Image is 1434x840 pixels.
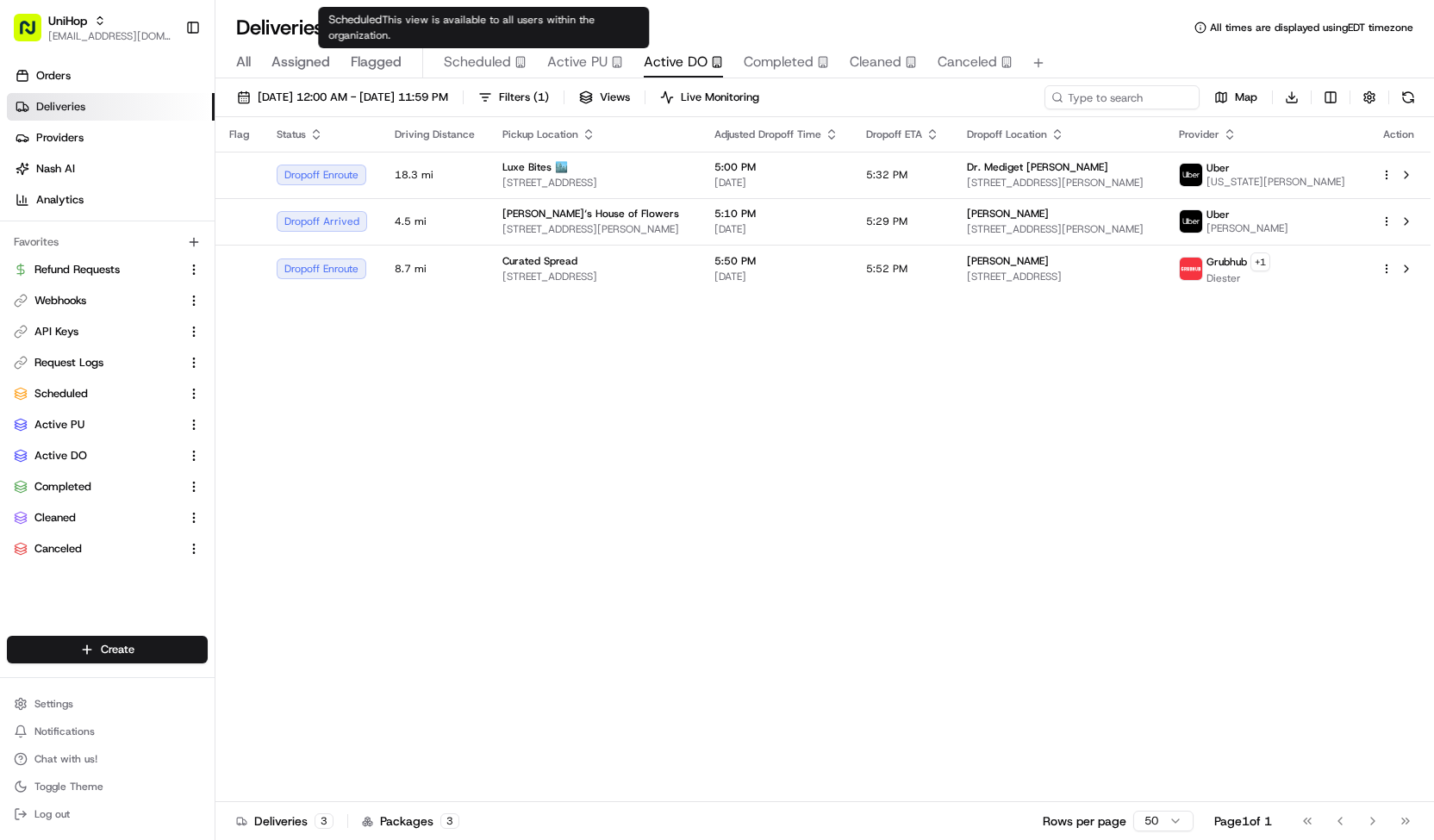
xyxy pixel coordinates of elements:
[14,324,180,339] a: API Keys
[34,479,91,495] span: Completed
[1206,221,1288,235] span: [PERSON_NAME]
[14,448,180,464] a: Active DO
[866,128,922,141] span: Dropoff ETA
[315,813,334,829] div: 3
[236,14,324,41] h1: Deliveries
[1235,90,1257,105] span: Map
[938,52,997,72] span: Canceled
[1206,271,1270,285] span: Diester
[7,93,215,121] a: Deliveries
[1206,208,1230,221] span: Uber
[866,262,907,276] span: 5:52 PM
[34,448,87,464] span: Active DO
[571,85,638,109] button: Views
[36,68,71,84] span: Orders
[7,802,208,826] button: Log out
[7,473,208,501] button: Completed
[395,128,475,141] span: Driving Distance
[967,254,1049,268] span: [PERSON_NAME]
[34,725,95,738] span: Notifications
[34,541,82,557] span: Canceled
[714,128,821,141] span: Adjusted Dropoff Time
[7,380,208,408] button: Scheduled
[502,160,568,174] span: Luxe Bites 🏙️
[7,636,208,663] button: Create
[7,747,208,771] button: Chat with us!
[1381,128,1417,141] div: Action
[714,160,839,174] span: 5:00 PM
[7,287,208,314] button: Webhooks
[744,52,814,72] span: Completed
[7,535,208,563] button: Canceled
[1250,252,1270,271] button: +1
[1179,128,1219,141] span: Provider
[7,186,215,214] a: Analytics
[502,270,687,283] span: [STREET_ADDRESS]
[7,62,215,90] a: Orders
[533,90,549,105] span: ( 1 )
[236,52,251,72] span: All
[14,417,180,432] a: Active PU
[351,52,402,72] span: Flagged
[36,99,85,115] span: Deliveries
[7,349,208,376] button: Request Logs
[1206,255,1247,269] span: Grubhub
[714,222,839,236] span: [DATE]
[34,807,70,821] span: Log out
[502,128,578,141] span: Pickup Location
[714,176,839,190] span: [DATE]
[1206,161,1230,175] span: Uber
[7,719,208,744] button: Notifications
[471,85,557,109] button: Filters(1)
[7,504,208,532] button: Cleaned
[499,90,549,105] span: Filters
[101,642,134,657] span: Create
[1396,85,1420,109] button: Refresh
[258,90,448,105] span: [DATE] 12:00 AM - [DATE] 11:59 PM
[502,176,687,190] span: [STREET_ADDRESS]
[600,90,630,105] span: Views
[440,813,459,829] div: 3
[36,192,84,208] span: Analytics
[850,52,901,72] span: Cleaned
[34,293,86,308] span: Webhooks
[967,222,1151,236] span: [STREET_ADDRESS][PERSON_NAME]
[34,386,88,401] span: Scheduled
[967,176,1151,190] span: [STREET_ADDRESS][PERSON_NAME]
[34,510,76,526] span: Cleaned
[34,697,73,711] span: Settings
[328,13,595,42] span: This view is available to all users within the organization.
[395,215,475,228] span: 4.5 mi
[271,52,330,72] span: Assigned
[14,355,180,370] a: Request Logs
[395,262,475,276] span: 8.7 mi
[48,29,171,43] button: [EMAIL_ADDRESS][DOMAIN_NAME]
[7,692,208,716] button: Settings
[7,256,208,283] button: Refund Requests
[1180,258,1202,280] img: 5e692f75ce7d37001a5d71f1
[318,7,649,48] div: Scheduled
[34,417,84,432] span: Active PU
[967,270,1151,283] span: [STREET_ADDRESS]
[7,7,178,48] button: UniHop[EMAIL_ADDRESS][DOMAIN_NAME]
[967,128,1047,141] span: Dropoff Location
[277,128,306,141] span: Status
[34,752,97,766] span: Chat with us!
[1214,812,1272,830] div: Page 1 of 1
[14,479,180,495] a: Completed
[7,318,208,345] button: API Keys
[547,52,608,72] span: Active PU
[714,254,839,268] span: 5:50 PM
[14,386,180,401] a: Scheduled
[866,215,907,228] span: 5:29 PM
[34,324,78,339] span: API Keys
[14,510,180,526] a: Cleaned
[502,207,679,221] span: [PERSON_NAME]‘s House of Flowers
[1044,85,1200,109] input: Type to search
[7,228,208,256] div: Favorites
[1180,164,1202,186] img: uber-new-logo.jpeg
[1180,210,1202,233] img: uber-new-logo.jpeg
[7,124,215,152] a: Providers
[502,254,577,268] span: Curated Spread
